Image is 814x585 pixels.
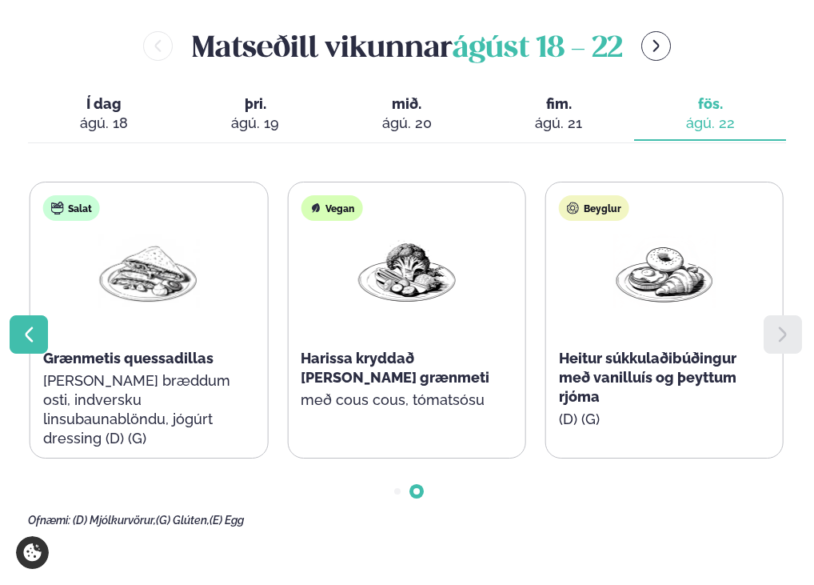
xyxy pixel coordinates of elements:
span: (D) Mjólkurvörur, [73,514,156,527]
span: fös. [647,94,773,114]
span: Go to slide 1 [394,488,401,495]
div: ágú. 19 [193,114,319,133]
div: ágú. 22 [647,114,773,133]
img: Croissant.png [613,234,716,308]
p: með cous cous, tómatsósu [301,391,512,410]
span: fim. [496,94,622,114]
button: Í dag ágú. 18 [28,88,180,141]
img: salad.svg [51,202,64,214]
span: Heitur súkkulaðibúðingur með vanilluís og þeyttum rjóma [559,350,736,405]
span: (G) Glúten, [156,514,209,527]
div: ágú. 21 [496,114,622,133]
p: (D) (G) [559,410,770,429]
img: Vegan.svg [309,202,321,214]
a: Cookie settings [16,536,49,569]
div: ágú. 20 [344,114,470,133]
button: fös. ágú. 22 [634,88,786,141]
button: menu-btn-left [143,31,173,61]
div: Salat [43,195,100,221]
p: [PERSON_NAME] bræddum osti, indversku linsubaunablöndu, jógúrt dressing (D) (G) [43,371,254,448]
div: Vegan [301,195,362,221]
img: bagle-new-16px.svg [567,202,580,214]
button: fim. ágú. 21 [483,88,635,141]
span: (E) Egg [209,514,244,527]
span: Grænmetis quessadillas [43,350,213,367]
span: Ofnæmi: [28,514,70,527]
div: Beyglur [559,195,629,221]
span: Í dag [41,94,167,114]
span: Harissa kryddað [PERSON_NAME] grænmeti [301,350,489,386]
span: mið. [344,94,470,114]
span: ágúst 18 - 22 [453,35,622,63]
span: þri. [193,94,319,114]
button: mið. ágú. 20 [331,88,483,141]
span: Go to slide 2 [413,488,420,495]
img: Vegan.png [355,234,457,308]
button: menu-btn-right [641,31,671,61]
div: ágú. 18 [41,114,167,133]
img: Quesadilla.png [98,234,200,309]
button: þri. ágú. 19 [180,88,332,141]
h2: Matseðill vikunnar [192,23,622,69]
